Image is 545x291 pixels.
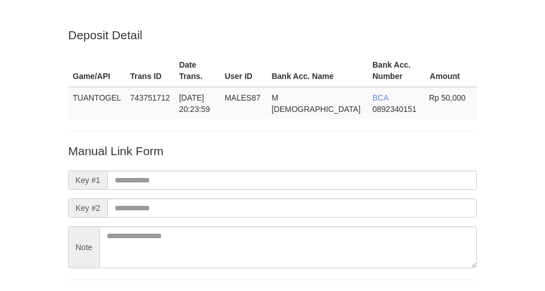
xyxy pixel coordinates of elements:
[68,226,99,268] span: Note
[225,93,261,102] span: MALES87
[179,93,210,114] span: [DATE] 20:23:59
[68,87,125,119] td: TUANTOGEL
[68,143,477,159] p: Manual Link Form
[424,55,477,87] th: Amount
[220,55,267,87] th: User ID
[368,55,424,87] th: Bank Acc. Number
[267,55,368,87] th: Bank Acc. Name
[68,171,107,190] span: Key #1
[372,105,417,114] span: Copy 0892340151 to clipboard
[68,198,107,218] span: Key #2
[68,55,125,87] th: Game/API
[372,93,388,102] span: BCA
[429,93,466,102] span: Rp 50,000
[68,27,477,43] p: Deposit Detail
[125,55,174,87] th: Trans ID
[125,87,174,119] td: 743751712
[174,55,220,87] th: Date Trans.
[271,93,360,114] span: M [DEMOGRAPHIC_DATA]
